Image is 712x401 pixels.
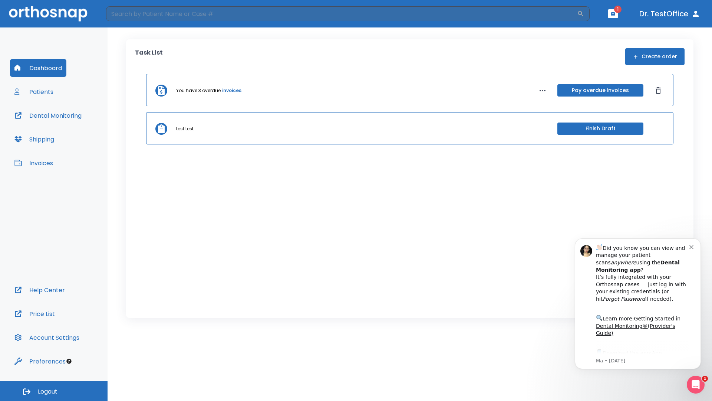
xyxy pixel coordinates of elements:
[10,305,59,323] button: Price List
[32,123,98,136] a: App Store
[10,352,70,370] button: Preferences
[557,123,643,135] button: Finish Draft
[702,376,708,382] span: 1
[687,376,705,394] iframe: Intercom live chat
[38,388,57,396] span: Logout
[222,87,241,94] a: invoices
[176,125,194,132] p: test test
[564,227,712,381] iframe: Intercom notifications message
[9,6,88,21] img: Orthosnap
[126,16,132,22] button: Dismiss notification
[10,281,69,299] button: Help Center
[10,83,58,101] button: Patients
[32,130,126,137] p: Message from Ma, sent 3w ago
[10,154,57,172] button: Invoices
[10,107,86,124] button: Dental Monitoring
[32,121,126,159] div: Download the app: | ​ Let us know if you need help getting started!
[557,84,643,97] button: Pay overdue invoices
[652,85,664,97] button: Dismiss
[135,48,163,65] p: Task List
[66,358,72,365] div: Tooltip anchor
[636,7,703,20] button: Dr. TestOffice
[10,329,84,346] button: Account Settings
[625,48,685,65] button: Create order
[10,59,66,77] button: Dashboard
[614,6,622,13] span: 1
[176,87,221,94] p: You have 3 overdue
[10,130,59,148] button: Shipping
[106,6,577,21] input: Search by Patient Name or Case #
